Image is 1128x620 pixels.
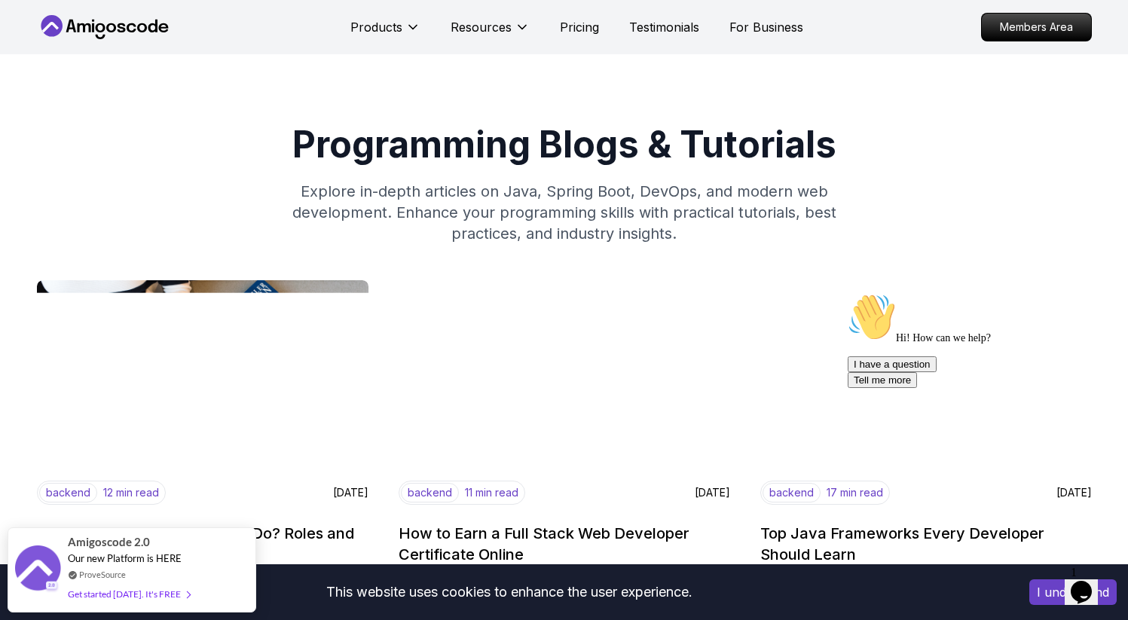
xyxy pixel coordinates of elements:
a: Pricing [560,18,599,36]
p: Resources [451,18,512,36]
img: image [760,280,1092,469]
span: Hi! How can we help? [6,45,149,57]
p: [DATE] [333,485,368,500]
span: Amigoscode 2.0 [68,533,150,551]
p: Members Area [982,14,1091,41]
span: Our new Platform is HERE [68,552,182,564]
div: Get started [DATE]. It's FREE [68,585,190,603]
p: Explore in-depth articles on Java, Spring Boot, DevOps, and modern web development. Enhance your ... [275,181,854,244]
iframe: chat widget [1065,560,1113,605]
p: Products [350,18,402,36]
a: Members Area [981,13,1092,41]
a: ProveSource [79,568,126,581]
p: 17 min read [827,485,883,500]
h2: Top Java Frameworks Every Developer Should Learn [760,523,1083,565]
button: Tell me more [6,85,75,101]
img: provesource social proof notification image [15,545,60,594]
div: This website uses cookies to enhance the user experience. [11,576,1007,609]
img: image [399,280,730,469]
img: image [37,280,368,469]
p: backend [401,483,459,502]
p: [DATE] [695,485,730,500]
button: Accept cookies [1029,579,1117,605]
p: 12 min read [103,485,159,500]
button: I have a question [6,69,95,85]
p: backend [763,483,821,502]
p: backend [39,483,97,502]
h2: How to Earn a Full Stack Web Developer Certificate Online [399,523,721,565]
h2: What Does a Java Developer Do? Roles and Career Path [37,523,359,565]
h1: Programming Blogs & Tutorials [37,127,1092,163]
div: 👋Hi! How can we help?I have a questionTell me more [6,6,277,101]
p: 11 min read [465,485,518,500]
img: :wave: [6,6,54,54]
a: Testimonials [629,18,699,36]
button: Resources [451,18,530,48]
iframe: chat widget [842,287,1113,552]
button: Products [350,18,420,48]
a: For Business [729,18,803,36]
